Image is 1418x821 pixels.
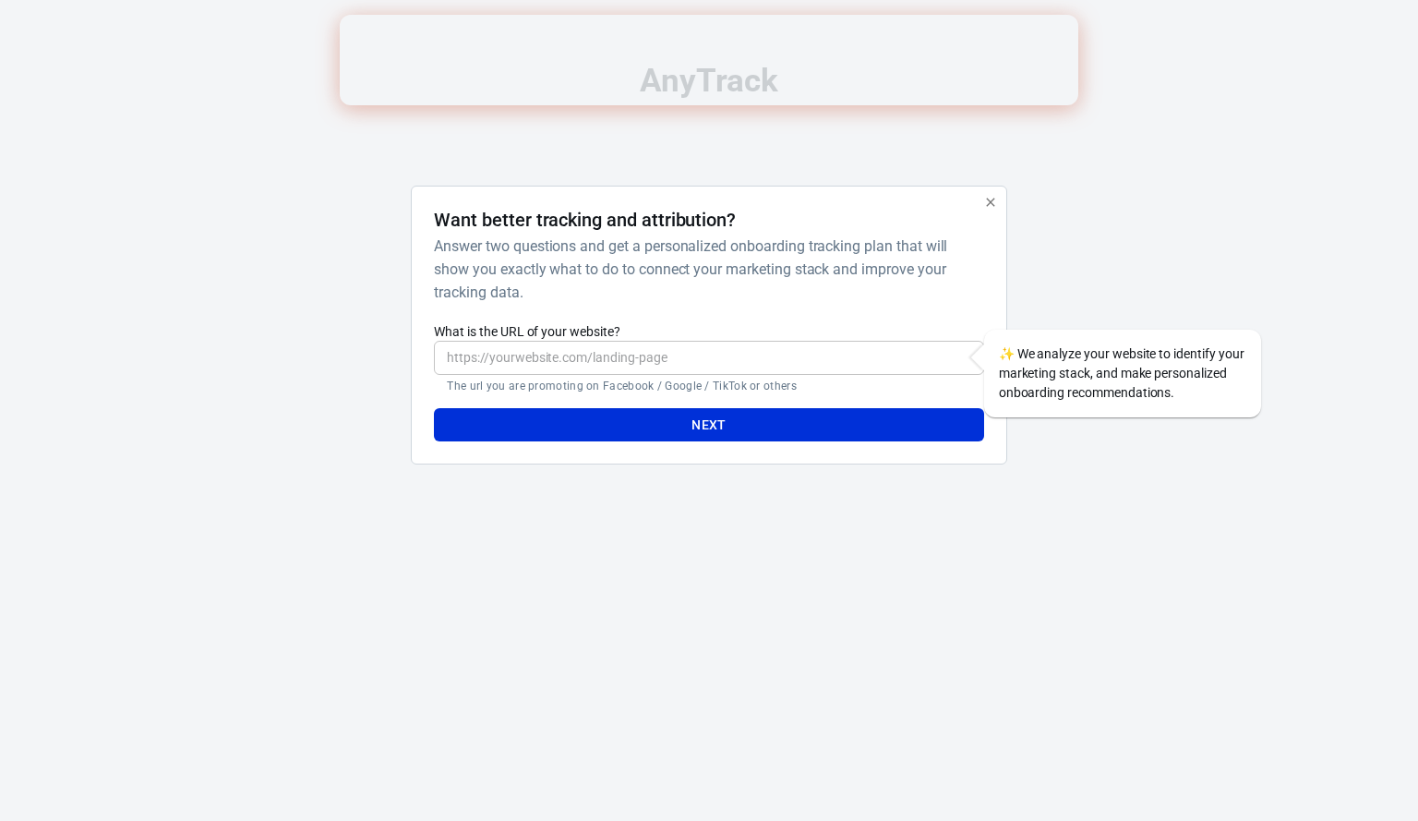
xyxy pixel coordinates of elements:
iframe: Intercom live chat banner [340,15,1078,105]
div: AnyTrack [247,65,1171,97]
label: What is the URL of your website? [434,322,983,341]
p: The url you are promoting on Facebook / Google / TikTok or others [447,379,970,393]
span: sparkles [999,346,1015,361]
input: https://yourwebsite.com/landing-page [434,341,983,375]
iframe: Intercom live chat [1355,730,1400,775]
h6: Answer two questions and get a personalized onboarding tracking plan that will show you exactly w... [434,235,976,304]
h4: Want better tracking and attribution? [434,209,736,231]
button: Next [434,408,983,442]
div: We analyze your website to identify your marketing stack, and make personalized onboarding recomm... [984,330,1261,417]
